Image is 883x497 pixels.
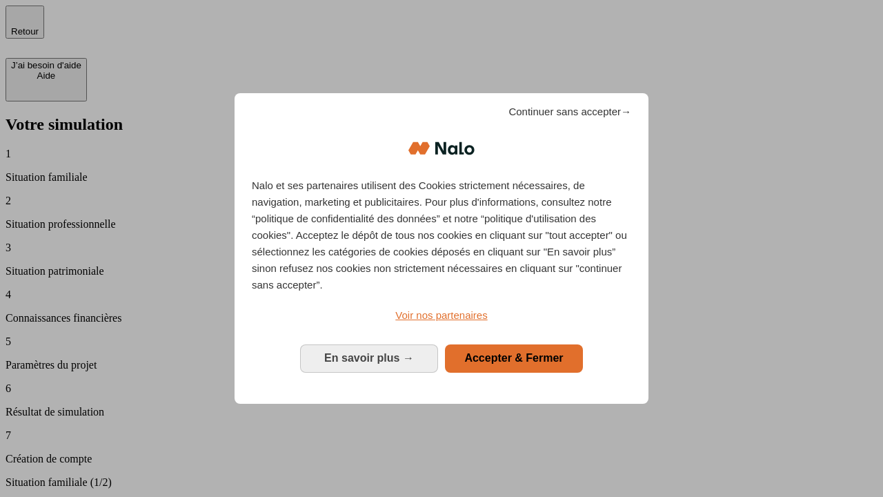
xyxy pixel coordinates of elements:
button: Accepter & Fermer: Accepter notre traitement des données et fermer [445,344,583,372]
span: En savoir plus → [324,352,414,364]
span: Continuer sans accepter→ [508,104,631,120]
button: En savoir plus: Configurer vos consentements [300,344,438,372]
span: Accepter & Fermer [464,352,563,364]
span: Voir nos partenaires [395,309,487,321]
p: Nalo et ses partenaires utilisent des Cookies strictement nécessaires, de navigation, marketing e... [252,177,631,293]
img: Logo [408,128,475,169]
a: Voir nos partenaires [252,307,631,324]
div: Bienvenue chez Nalo Gestion du consentement [235,93,648,403]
